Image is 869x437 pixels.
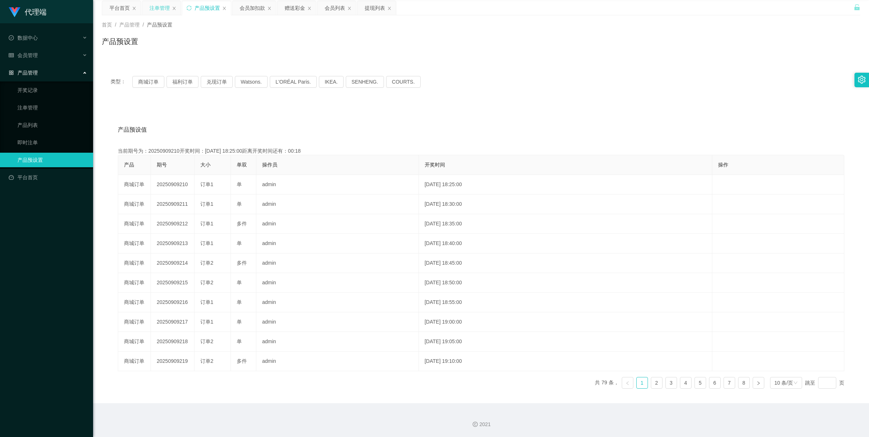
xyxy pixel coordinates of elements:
span: 订单1 [200,240,213,246]
a: 7 [724,377,735,388]
div: 2021 [99,421,863,428]
span: 订单2 [200,358,213,364]
td: 商城订单 [118,214,151,234]
span: 单 [237,319,242,325]
button: IKEA. [319,76,344,88]
td: admin [256,253,419,273]
span: 单 [237,338,242,344]
i: 图标: down [793,381,798,386]
span: 开奖时间 [425,162,445,168]
i: 图标: close [222,6,227,11]
a: 6 [709,377,720,388]
li: 6 [709,377,721,389]
span: 单 [237,181,242,187]
div: 跳至 页 [805,377,844,389]
span: 产品预设值 [118,125,147,134]
button: L'ORÉAL Paris. [270,76,317,88]
li: 5 [694,377,706,389]
a: 产品预设置 [17,153,87,167]
i: 图标: close [387,6,392,11]
a: 1 [637,377,648,388]
span: 多件 [237,221,247,226]
i: 图标: close [132,6,136,11]
li: 8 [738,377,750,389]
a: 产品列表 [17,118,87,132]
td: 20250909214 [151,253,195,273]
a: 5 [695,377,706,388]
td: admin [256,214,419,234]
a: 8 [738,377,749,388]
span: / [115,22,116,28]
div: 会员加扣款 [240,1,265,15]
td: [DATE] 19:10:00 [419,352,712,371]
li: 3 [665,377,677,389]
span: 单 [237,299,242,305]
i: 图标: unlock [854,4,860,11]
span: 操作 [718,162,728,168]
span: 订单2 [200,260,213,266]
button: 商城订单 [132,76,164,88]
a: 图标: dashboard平台首页 [9,170,87,185]
a: 即时注单 [17,135,87,150]
i: 图标: close [347,6,352,11]
span: 操作员 [262,162,277,168]
span: 订单1 [200,181,213,187]
td: admin [256,175,419,195]
td: [DATE] 19:00:00 [419,312,712,332]
div: 当前期号为：20250909210开奖时间：[DATE] 18:25:00距离开奖时间还有：00:18 [118,147,844,155]
span: 类型： [111,76,132,88]
li: 1 [636,377,648,389]
span: 单双 [237,162,247,168]
td: 商城订单 [118,253,151,273]
td: 商城订单 [118,352,151,371]
td: 商城订单 [118,273,151,293]
i: 图标: table [9,53,14,58]
button: Watsons. [235,76,268,88]
span: 订单2 [200,280,213,285]
td: admin [256,312,419,332]
span: 订单1 [200,221,213,226]
span: 期号 [157,162,167,168]
td: 商城订单 [118,312,151,332]
td: 商城订单 [118,234,151,253]
div: 10 条/页 [774,377,793,388]
a: 3 [666,377,677,388]
a: 开奖记录 [17,83,87,97]
td: 商城订单 [118,195,151,214]
span: 订单1 [200,319,213,325]
span: 订单1 [200,201,213,207]
td: [DATE] 18:45:00 [419,253,712,273]
td: 20250909213 [151,234,195,253]
i: 图标: close [307,6,312,11]
i: 图标: copyright [473,422,478,427]
td: admin [256,332,419,352]
div: 赠送彩金 [285,1,305,15]
i: 图标: right [756,381,761,385]
i: 图标: close [267,6,272,11]
span: 大小 [200,162,211,168]
span: 单 [237,280,242,285]
i: 图标: appstore-o [9,70,14,75]
i: 图标: sync [187,5,192,11]
a: 2 [651,377,662,388]
i: 图标: setting [858,76,866,84]
div: 会员列表 [325,1,345,15]
span: 单 [237,201,242,207]
button: 福利订单 [167,76,199,88]
td: 20250909215 [151,273,195,293]
li: 下一页 [753,377,764,389]
td: 20250909218 [151,332,195,352]
div: 产品预设置 [195,1,220,15]
td: [DATE] 19:05:00 [419,332,712,352]
span: 产品 [124,162,134,168]
td: 20250909210 [151,175,195,195]
i: 图标: check-circle-o [9,35,14,40]
td: [DATE] 18:50:00 [419,273,712,293]
td: 20250909219 [151,352,195,371]
h1: 代理端 [25,0,47,24]
span: 会员管理 [9,52,38,58]
li: 2 [651,377,662,389]
span: 产品预设置 [147,22,172,28]
td: [DATE] 18:55:00 [419,293,712,312]
td: 商城订单 [118,293,151,312]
